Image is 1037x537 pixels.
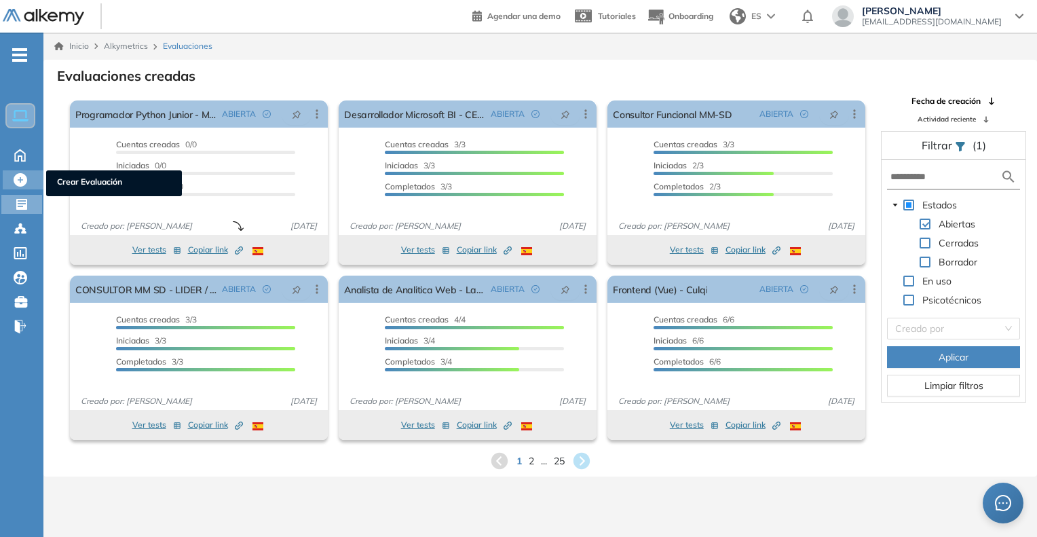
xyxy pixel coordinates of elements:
[654,160,687,170] span: Iniciadas
[344,100,485,128] a: Desarrollador Microsoft BI - CENTRO
[725,419,780,431] span: Copiar link
[887,346,1020,368] button: Aplicar
[613,276,707,303] a: Frontend (Vue) - Culqi
[163,40,212,52] span: Evaluaciones
[613,395,735,407] span: Creado por: [PERSON_NAME]
[654,335,704,346] span: 6/6
[819,103,849,125] button: pushpin
[790,422,801,430] img: ESP
[116,314,180,325] span: Cuentas creadas
[550,103,580,125] button: pushpin
[116,356,183,367] span: 3/3
[487,11,561,21] span: Agendar una demo
[57,68,195,84] h3: Evaluaciones creadas
[670,417,719,433] button: Ver tests
[385,314,466,325] span: 4/4
[188,419,243,431] span: Copiar link
[116,335,166,346] span: 3/3
[385,139,466,149] span: 3/3
[116,139,180,149] span: Cuentas creadas
[829,109,839,119] span: pushpin
[529,454,534,468] span: 2
[654,139,717,149] span: Cuentas creadas
[918,114,976,124] span: Actividad reciente
[668,11,713,21] span: Onboarding
[75,220,197,232] span: Creado por: [PERSON_NAME]
[116,139,197,149] span: 0/0
[457,242,512,258] button: Copiar link
[292,284,301,295] span: pushpin
[385,139,449,149] span: Cuentas creadas
[472,7,561,23] a: Agendar una demo
[531,110,540,118] span: check-circle
[401,242,450,258] button: Ver tests
[550,278,580,300] button: pushpin
[222,108,256,120] span: ABIERTA
[654,356,704,367] span: Completados
[800,285,808,293] span: check-circle
[924,378,983,393] span: Limpiar filtros
[920,197,960,213] span: Estados
[54,40,89,52] a: Inicio
[922,138,955,152] span: Filtrar
[385,181,435,191] span: Completados
[922,275,951,287] span: En uso
[188,242,243,258] button: Copiar link
[892,202,899,208] span: caret-down
[75,100,216,128] a: Programador Python Junior - Mascotas [DEMOGRAPHIC_DATA]
[654,160,704,170] span: 2/3
[344,395,466,407] span: Creado por: [PERSON_NAME]
[939,350,968,365] span: Aplicar
[936,235,981,251] span: Cerradas
[654,356,721,367] span: 6/6
[823,220,860,232] span: [DATE]
[285,395,322,407] span: [DATE]
[554,220,591,232] span: [DATE]
[385,335,418,346] span: Iniciadas
[936,254,980,270] span: Borrador
[116,356,166,367] span: Completados
[725,244,780,256] span: Copiar link
[920,273,954,289] span: En uso
[654,314,734,325] span: 6/6
[132,417,181,433] button: Ver tests
[759,283,793,295] span: ABIERTA
[188,244,243,256] span: Copiar link
[759,108,793,120] span: ABIERTA
[116,160,166,170] span: 0/0
[561,109,570,119] span: pushpin
[654,181,704,191] span: Completados
[104,41,148,51] span: Alkymetrics
[75,276,216,303] a: CONSULTOR MM SD - LIDER / IBM COLOMBIA
[285,220,322,232] span: [DATE]
[385,335,435,346] span: 3/4
[282,278,312,300] button: pushpin
[457,417,512,433] button: Copiar link
[554,454,565,468] span: 25
[385,356,435,367] span: Completados
[116,314,197,325] span: 3/3
[516,454,522,468] span: 1
[282,103,312,125] button: pushpin
[116,335,149,346] span: Iniciadas
[654,335,687,346] span: Iniciadas
[531,285,540,293] span: check-circle
[829,284,839,295] span: pushpin
[385,181,452,191] span: 3/3
[654,314,717,325] span: Cuentas creadas
[725,242,780,258] button: Copiar link
[344,276,485,303] a: Analista de Analitica Web - Laureate
[862,5,1002,16] span: [PERSON_NAME]
[887,375,1020,396] button: Limpiar filtros
[939,237,979,249] span: Cerradas
[654,139,734,149] span: 3/3
[936,216,978,232] span: Abiertas
[654,181,721,191] span: 2/3
[57,176,171,191] span: Crear Evaluación
[598,11,636,21] span: Tutoriales
[541,454,547,468] span: ...
[457,419,512,431] span: Copiar link
[730,8,746,24] img: world
[751,10,761,22] span: ES
[973,137,986,153] span: (1)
